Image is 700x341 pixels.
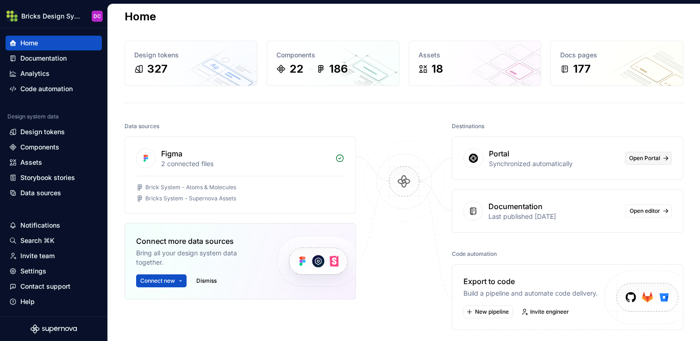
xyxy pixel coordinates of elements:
a: Assets [6,155,102,170]
div: Components [20,143,59,152]
div: Settings [20,267,46,276]
div: Export to code [463,276,598,287]
div: Brick System - Atoms & Molecules [145,184,236,191]
a: Invite engineer [519,305,573,318]
button: Help [6,294,102,309]
div: Contact support [20,282,70,291]
span: Open editor [630,207,660,215]
div: DC [94,12,101,20]
svg: Supernova Logo [31,324,77,334]
div: Search ⌘K [20,236,55,245]
div: Documentation [488,201,543,212]
div: Destinations [452,120,484,133]
button: Connect new [136,274,187,287]
button: Bricks Design SystemDC [2,6,106,26]
button: Contact support [6,279,102,294]
div: Storybook stories [20,173,75,182]
div: Synchronized automatically [489,159,619,168]
button: New pipeline [463,305,513,318]
div: 186 [329,62,348,76]
div: Code automation [452,248,497,260]
a: Figma2 connected filesBrick System - Atoms & MoleculesBricks System - Supernova Assets [125,136,356,214]
a: Storybook stories [6,170,102,185]
div: Notifications [20,221,60,230]
a: Open Portal [625,152,672,165]
div: Last published [DATE] [488,212,620,221]
div: Bricks System - Supernova Assets [145,195,236,202]
span: New pipeline [475,308,509,316]
div: 2 connected files [161,159,330,168]
a: Data sources [6,186,102,200]
a: Assets18 [409,41,542,86]
div: Portal [489,148,509,159]
a: Design tokens [6,124,102,139]
div: Data sources [125,120,159,133]
div: Home [20,38,38,48]
a: Code automation [6,81,102,96]
a: Components22186 [267,41,400,86]
div: Docs pages [560,50,674,60]
a: Home [6,36,102,50]
span: Connect new [140,277,175,285]
span: Dismiss [196,277,217,285]
span: Open Portal [629,155,660,162]
div: Analytics [20,69,50,78]
div: Help [20,297,35,306]
div: Invite team [20,251,55,260]
div: Design system data [7,113,59,120]
div: Data sources [20,188,61,198]
div: Design tokens [20,127,65,136]
div: Bring all your design system data together. [136,248,261,267]
a: Docs pages177 [550,41,683,86]
a: Analytics [6,66,102,81]
a: Documentation [6,51,102,66]
div: 327 [147,62,168,76]
button: Dismiss [192,274,221,287]
h2: Home [125,9,156,24]
button: Notifications [6,218,102,233]
button: Search ⌘K [6,233,102,248]
div: Design tokens [134,50,248,60]
div: Assets [419,50,532,60]
a: Settings [6,264,102,279]
div: Assets [20,158,42,167]
div: Code automation [20,84,73,93]
a: Invite team [6,248,102,263]
div: Connect more data sources [136,236,261,247]
span: Invite engineer [530,308,569,316]
div: 18 [431,62,443,76]
div: 177 [573,62,591,76]
div: 22 [289,62,303,76]
img: 161f63f2-5054-41f6-a942-6c94e06a200b.png [6,11,18,22]
div: Bricks Design System [21,12,81,21]
div: Figma [161,148,182,159]
div: Components [276,50,390,60]
div: Documentation [20,54,67,63]
div: Build a pipeline and automate code delivery. [463,289,598,298]
a: Components [6,140,102,155]
a: Open editor [625,205,672,217]
a: Design tokens327 [125,41,257,86]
